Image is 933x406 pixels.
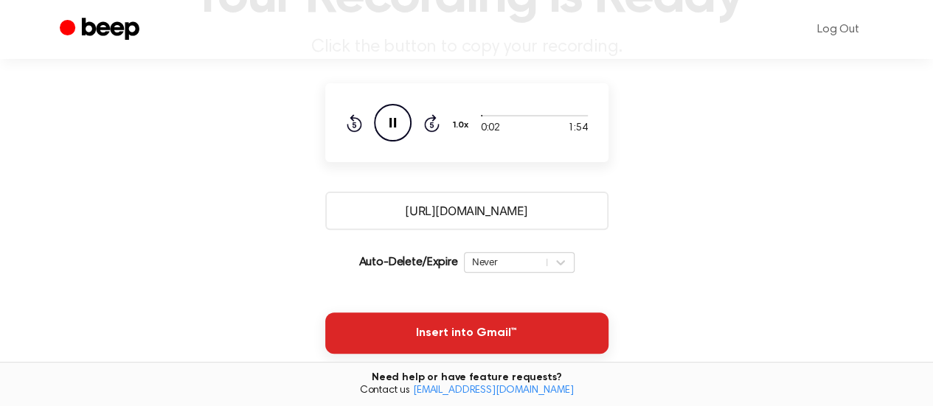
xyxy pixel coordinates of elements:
button: Insert into Gmail™ [325,312,608,354]
a: [EMAIL_ADDRESS][DOMAIN_NAME] [413,385,574,396]
a: Log Out [802,12,874,47]
button: 1.0x [451,113,474,138]
span: 1:54 [568,121,587,136]
span: Contact us [9,385,924,398]
p: Auto-Delete/Expire [358,253,457,271]
div: Never [472,255,539,269]
a: Beep [60,15,143,44]
span: 0:02 [481,121,500,136]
